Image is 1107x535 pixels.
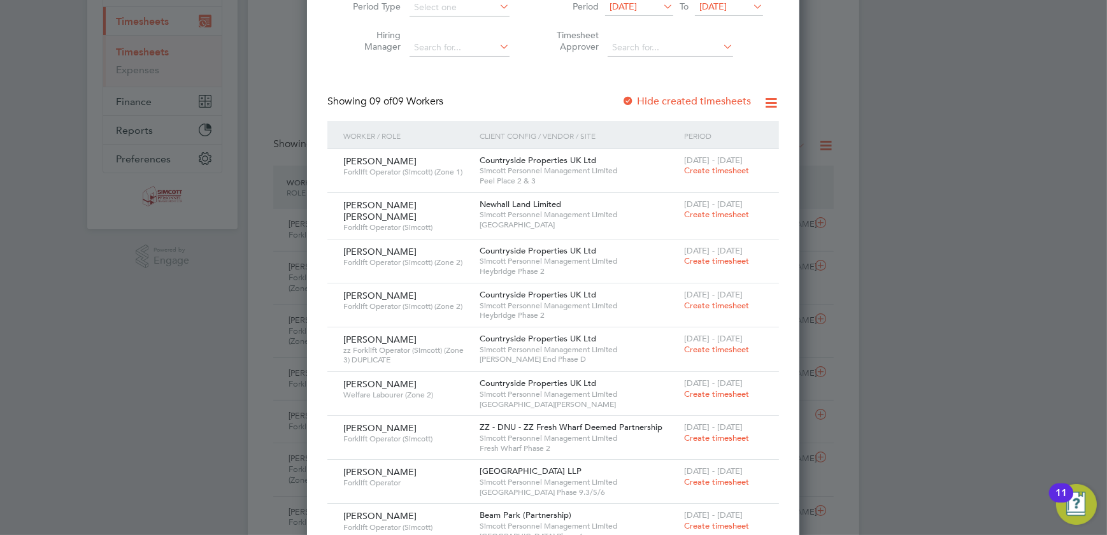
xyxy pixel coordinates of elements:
label: Period Type [343,1,401,12]
span: Countryside Properties UK Ltd [480,378,596,389]
span: [PERSON_NAME] [343,510,417,522]
label: Period [541,1,599,12]
div: Period [681,121,766,150]
label: Hide created timesheets [622,95,751,108]
div: Client Config / Vendor / Site [476,121,681,150]
input: Search for... [608,39,733,57]
span: Forklift Operator (Simcott) (Zone 1) [343,167,470,177]
span: Create timesheet [684,209,749,220]
span: [PERSON_NAME] [343,422,417,434]
span: Simcott Personnel Management Limited [480,210,678,220]
span: [DATE] - [DATE] [684,333,743,344]
span: Create timesheet [684,432,749,443]
span: [DATE] - [DATE] [684,510,743,520]
span: Peel Place 2 & 3 [480,176,678,186]
span: Forklift Operator (Simcott) [343,434,470,444]
label: Hiring Manager [343,29,401,52]
span: Countryside Properties UK Ltd [480,289,596,300]
span: [GEOGRAPHIC_DATA] [480,220,678,230]
span: Newhall Land Limited [480,199,561,210]
span: ZZ - DNU - ZZ Fresh Wharf Deemed Partnership [480,422,662,432]
span: Create timesheet [684,476,749,487]
span: Simcott Personnel Management Limited [480,521,678,531]
span: Simcott Personnel Management Limited [480,166,678,176]
span: zz Forklift Operator (Simcott) (Zone 3) DUPLICATE [343,345,470,365]
span: [DATE] - [DATE] [684,422,743,432]
span: Beam Park (Partnership) [480,510,571,520]
span: Heybridge Phase 2 [480,310,678,320]
span: Heybridge Phase 2 [480,266,678,276]
span: Simcott Personnel Management Limited [480,256,678,266]
span: Create timesheet [684,300,749,311]
span: [PERSON_NAME] [343,334,417,345]
button: Open Resource Center, 11 new notifications [1056,484,1097,525]
span: [GEOGRAPHIC_DATA][PERSON_NAME] [480,399,678,410]
div: Showing [327,95,446,108]
span: Fresh Wharf Phase 2 [480,443,678,453]
span: [GEOGRAPHIC_DATA] LLP [480,466,582,476]
span: [PERSON_NAME] [343,290,417,301]
span: [PERSON_NAME] [343,378,417,390]
span: [DATE] [699,1,727,12]
span: Countryside Properties UK Ltd [480,155,596,166]
span: 09 Workers [369,95,443,108]
span: Simcott Personnel Management Limited [480,301,678,311]
span: [DATE] - [DATE] [684,245,743,256]
div: Worker / Role [340,121,476,150]
span: Create timesheet [684,255,749,266]
span: [DATE] - [DATE] [684,378,743,389]
span: Create timesheet [684,520,749,531]
span: [DATE] - [DATE] [684,155,743,166]
span: [PERSON_NAME] [343,155,417,167]
span: Simcott Personnel Management Limited [480,433,678,443]
span: Forklift Operator [343,478,470,488]
span: [PERSON_NAME] [PERSON_NAME] [343,199,417,222]
span: Simcott Personnel Management Limited [480,345,678,355]
span: Simcott Personnel Management Limited [480,477,678,487]
input: Search for... [410,39,510,57]
span: Create timesheet [684,165,749,176]
span: Simcott Personnel Management Limited [480,389,678,399]
span: [GEOGRAPHIC_DATA] Phase 9.3/5/6 [480,487,678,497]
div: 11 [1055,493,1067,510]
span: Forklift Operator (Simcott) (Zone 2) [343,301,470,311]
span: [PERSON_NAME] [343,466,417,478]
span: [DATE] - [DATE] [684,199,743,210]
span: Forklift Operator (Simcott) [343,222,470,232]
span: Countryside Properties UK Ltd [480,245,596,256]
span: 09 of [369,95,392,108]
span: [PERSON_NAME] End Phase D [480,354,678,364]
span: [DATE] - [DATE] [684,289,743,300]
span: Create timesheet [684,344,749,355]
span: Forklift Operator (Simcott) (Zone 2) [343,257,470,267]
span: Countryside Properties UK Ltd [480,333,596,344]
span: [DATE] [610,1,637,12]
span: [DATE] - [DATE] [684,466,743,476]
span: Create timesheet [684,389,749,399]
span: [PERSON_NAME] [343,246,417,257]
span: Forklift Operator (Simcott) [343,522,470,532]
label: Timesheet Approver [541,29,599,52]
span: Welfare Labourer (Zone 2) [343,390,470,400]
